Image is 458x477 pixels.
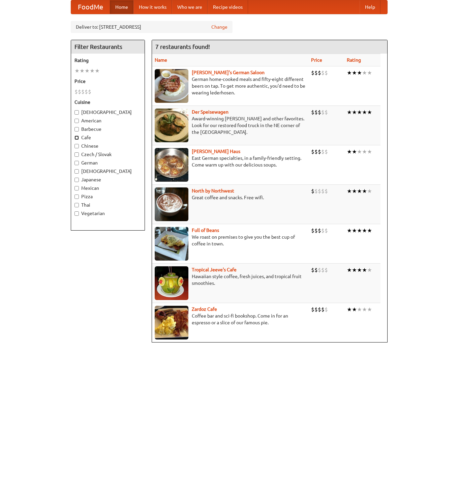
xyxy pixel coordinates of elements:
a: FoodMe [71,0,110,14]
li: $ [318,69,321,77]
input: German [74,161,79,165]
li: $ [318,227,321,234]
li: ★ [362,148,367,155]
li: ★ [357,187,362,195]
li: $ [74,88,78,95]
li: $ [318,148,321,155]
li: $ [318,109,321,116]
a: [PERSON_NAME] Haus [192,149,240,154]
a: North by Northwest [192,188,234,193]
a: Tropical Jeeve's Cafe [192,267,237,272]
li: ★ [74,67,80,74]
img: jeeves.jpg [155,266,188,300]
a: Zardoz Cafe [192,306,217,312]
input: Japanese [74,178,79,182]
li: $ [311,69,314,77]
img: north.jpg [155,187,188,221]
a: Rating [347,57,361,63]
li: $ [318,187,321,195]
li: ★ [347,148,352,155]
li: $ [311,306,314,313]
label: Cafe [74,134,141,141]
li: ★ [357,306,362,313]
img: esthers.jpg [155,69,188,103]
img: kohlhaus.jpg [155,148,188,182]
li: $ [321,227,325,234]
li: $ [311,266,314,274]
input: Pizza [74,195,79,199]
li: ★ [362,187,367,195]
a: Price [311,57,322,63]
label: Pizza [74,193,141,200]
li: $ [81,88,85,95]
li: $ [318,266,321,274]
li: ★ [357,69,362,77]
li: ★ [347,69,352,77]
li: $ [325,69,328,77]
img: beans.jpg [155,227,188,261]
img: zardoz.jpg [155,306,188,339]
label: Vegetarian [74,210,141,217]
label: American [74,117,141,124]
label: German [74,159,141,166]
p: We roast on premises to give you the best cup of coffee in town. [155,234,306,247]
a: Recipe videos [208,0,248,14]
input: Czech / Slovak [74,152,79,157]
a: Home [110,0,133,14]
input: Chinese [74,144,79,148]
li: ★ [352,69,357,77]
p: Hawaiian style coffee, fresh juices, and tropical fruit smoothies. [155,273,306,287]
li: $ [314,266,318,274]
a: Name [155,57,167,63]
img: speisewagen.jpg [155,109,188,142]
li: ★ [347,109,352,116]
li: ★ [347,187,352,195]
ng-pluralize: 7 restaurants found! [155,43,210,50]
li: $ [314,306,318,313]
li: $ [325,227,328,234]
label: Thai [74,202,141,208]
li: ★ [95,67,100,74]
li: ★ [357,227,362,234]
li: ★ [352,266,357,274]
li: $ [325,187,328,195]
li: ★ [367,148,372,155]
p: Award-winning [PERSON_NAME] and other favorites. Look for our restored food truck in the NE corne... [155,115,306,136]
li: ★ [367,69,372,77]
h5: Price [74,78,141,85]
a: Change [211,24,227,30]
li: ★ [347,266,352,274]
input: [DEMOGRAPHIC_DATA] [74,169,79,174]
a: Full of Beans [192,228,219,233]
a: [PERSON_NAME]'s German Saloon [192,70,265,75]
li: $ [321,109,325,116]
li: $ [311,187,314,195]
a: Help [360,0,380,14]
div: Deliver to: [STREET_ADDRESS] [71,21,233,33]
li: ★ [347,306,352,313]
input: Thai [74,203,79,207]
input: Vegetarian [74,211,79,216]
li: ★ [357,109,362,116]
b: Der Speisewagen [192,109,228,115]
li: $ [314,109,318,116]
li: $ [318,306,321,313]
li: ★ [362,69,367,77]
li: ★ [362,109,367,116]
p: Great coffee and snacks. Free wifi. [155,194,306,201]
label: [DEMOGRAPHIC_DATA] [74,109,141,116]
h5: Rating [74,57,141,64]
a: Who we are [172,0,208,14]
li: ★ [362,266,367,274]
li: ★ [352,187,357,195]
h4: Filter Restaurants [71,40,145,54]
li: $ [321,266,325,274]
li: $ [321,187,325,195]
li: ★ [357,266,362,274]
li: $ [325,306,328,313]
input: American [74,119,79,123]
label: [DEMOGRAPHIC_DATA] [74,168,141,175]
